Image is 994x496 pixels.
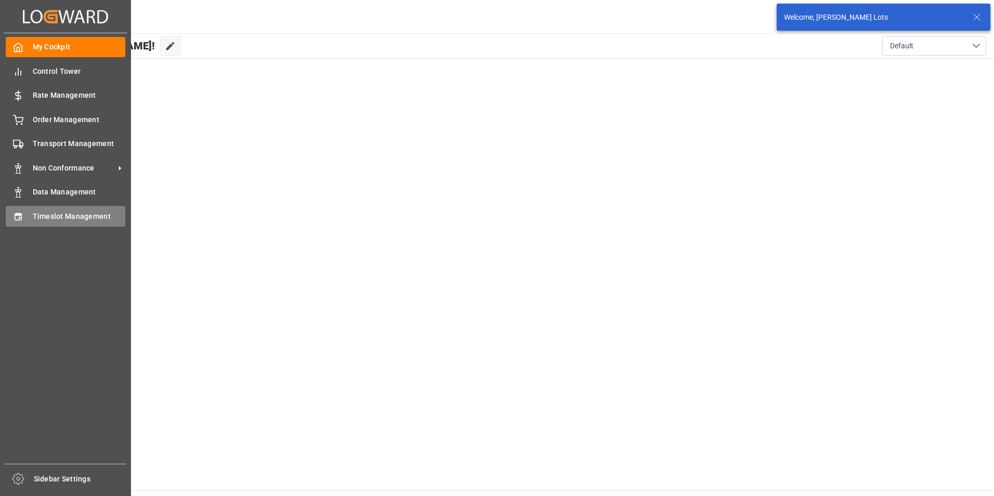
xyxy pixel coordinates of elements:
[882,36,986,56] button: open menu
[6,37,125,57] a: My Cockpit
[6,61,125,81] a: Control Tower
[33,90,126,101] span: Rate Management
[6,134,125,154] a: Transport Management
[34,474,127,485] span: Sidebar Settings
[890,41,913,51] span: Default
[784,12,963,23] div: Welcome, [PERSON_NAME] Lots
[33,187,126,198] span: Data Management
[33,211,126,222] span: Timeslot Management
[33,163,115,174] span: Non Conformance
[33,66,126,77] span: Control Tower
[6,109,125,129] a: Order Management
[6,85,125,106] a: Rate Management
[43,36,155,56] span: Hello [PERSON_NAME]!
[6,206,125,226] a: Timeslot Management
[33,138,126,149] span: Transport Management
[33,42,126,53] span: My Cockpit
[33,114,126,125] span: Order Management
[6,182,125,202] a: Data Management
